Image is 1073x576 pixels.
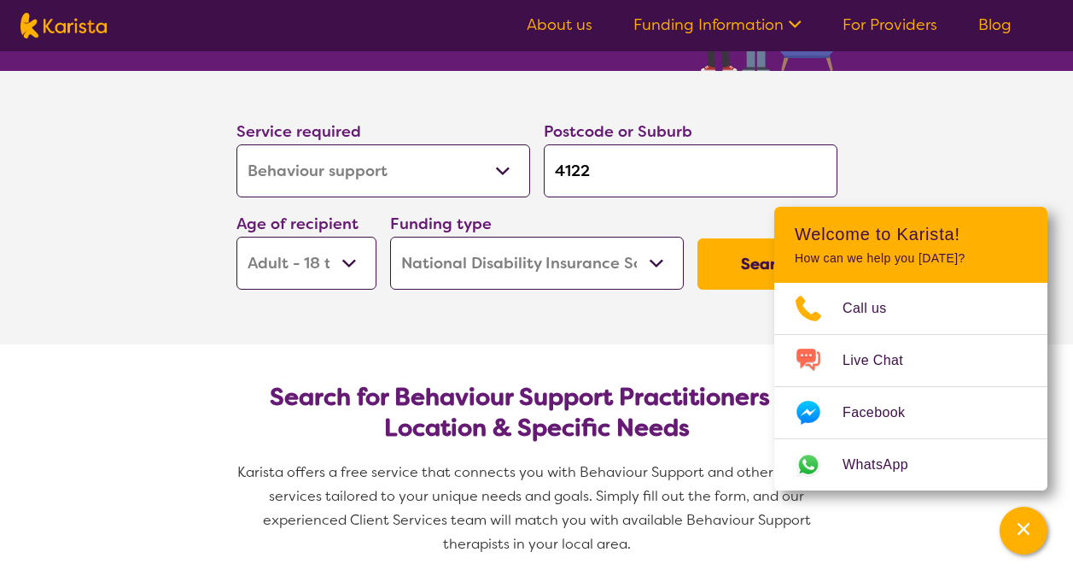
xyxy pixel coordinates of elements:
[774,439,1047,491] a: Web link opens in a new tab.
[843,348,924,373] span: Live Chat
[527,15,592,35] a: About us
[544,144,837,197] input: Type
[774,207,1047,491] div: Channel Menu
[633,15,802,35] a: Funding Information
[20,13,107,38] img: Karista logo
[390,214,492,234] label: Funding type
[843,400,925,426] span: Facebook
[843,452,929,478] span: WhatsApp
[230,461,844,556] p: Karista offers a free service that connects you with Behaviour Support and other disability servi...
[697,238,837,290] button: Search
[795,251,1027,266] p: How can we help you [DATE]?
[774,283,1047,491] ul: Choose channel
[236,214,359,234] label: Age of recipient
[1000,507,1047,555] button: Channel Menu
[250,382,824,444] h2: Search for Behaviour Support Practitioners by Location & Specific Needs
[236,121,361,142] label: Service required
[843,296,907,321] span: Call us
[795,224,1027,244] h2: Welcome to Karista!
[544,121,692,142] label: Postcode or Suburb
[843,15,937,35] a: For Providers
[978,15,1012,35] a: Blog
